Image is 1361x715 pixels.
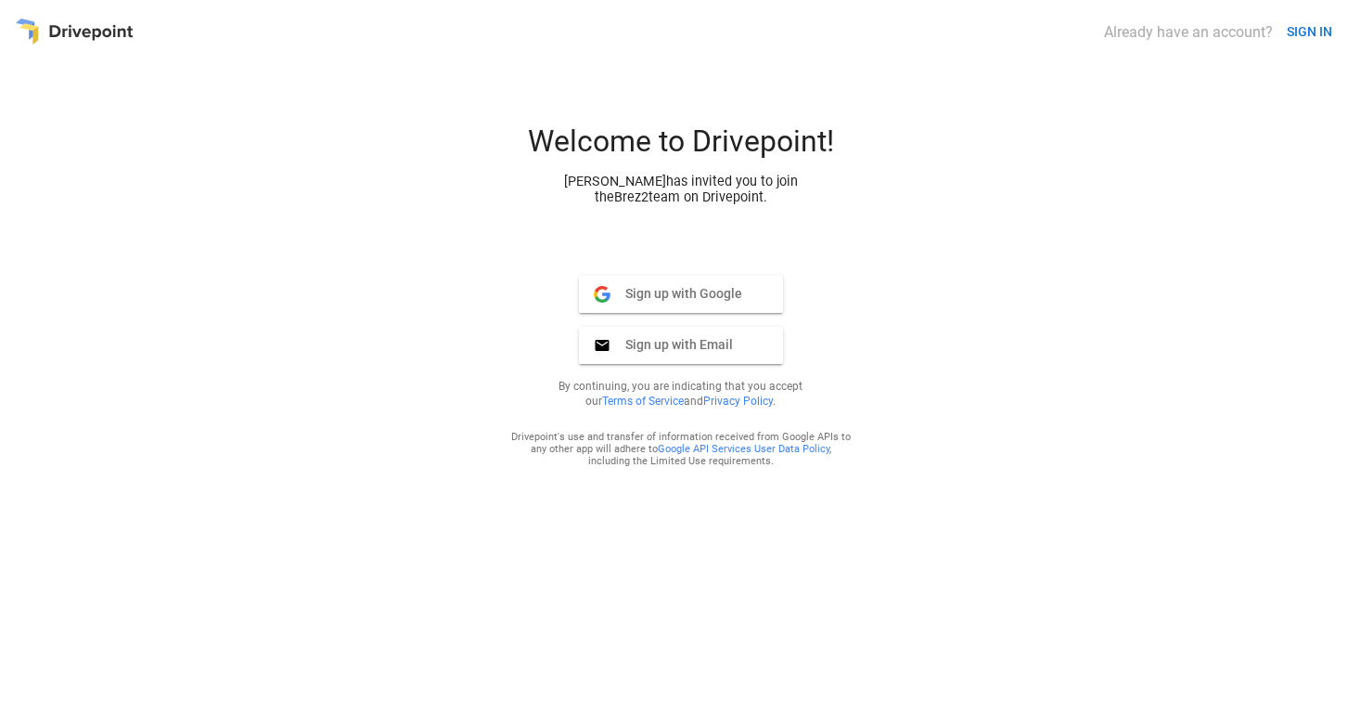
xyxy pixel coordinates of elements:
[703,395,773,408] a: Privacy Policy
[1104,23,1273,41] div: Already have an account?
[458,123,904,174] div: Welcome to Drivepoint!
[1279,15,1340,49] button: SIGN IN
[610,336,733,353] span: Sign up with Email
[658,443,829,455] a: Google API Services User Data Policy
[510,431,852,467] div: Drivepoint's use and transfer of information received from Google APIs to any other app will adhe...
[579,327,783,364] button: Sign up with Email
[547,174,815,205] div: [PERSON_NAME] has invited you to join the Brez2 team on Drivepoint.
[602,395,684,408] a: Terms of Service
[536,379,826,409] p: By continuing, you are indicating that you accept our and .
[579,276,783,313] button: Sign up with Google
[610,285,742,302] span: Sign up with Google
